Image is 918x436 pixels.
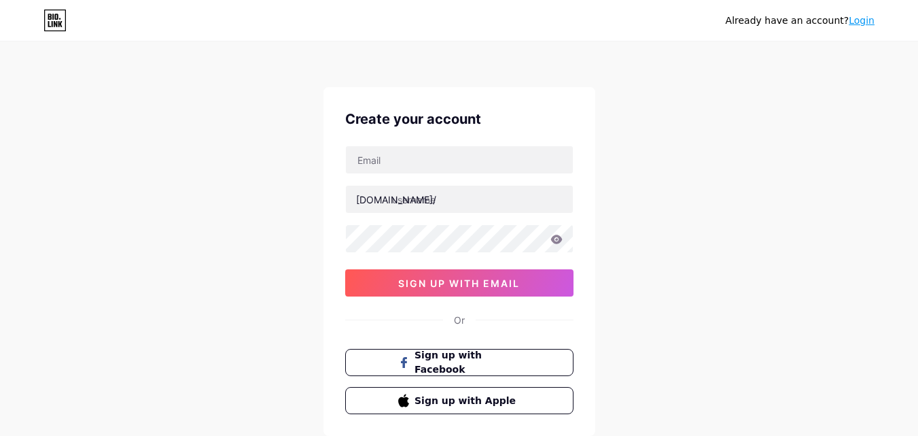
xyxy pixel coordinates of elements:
div: [DOMAIN_NAME]/ [356,192,436,207]
span: sign up with email [398,278,520,289]
div: Create your account [345,109,573,129]
button: Sign up with Facebook [345,349,573,376]
input: username [346,186,573,213]
input: Email [346,146,573,173]
div: Already have an account? [726,14,875,28]
a: Login [849,15,875,26]
button: Sign up with Apple [345,387,573,414]
button: sign up with email [345,269,573,297]
span: Sign up with Facebook [414,348,520,377]
div: Or [454,313,465,327]
span: Sign up with Apple [414,394,520,408]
